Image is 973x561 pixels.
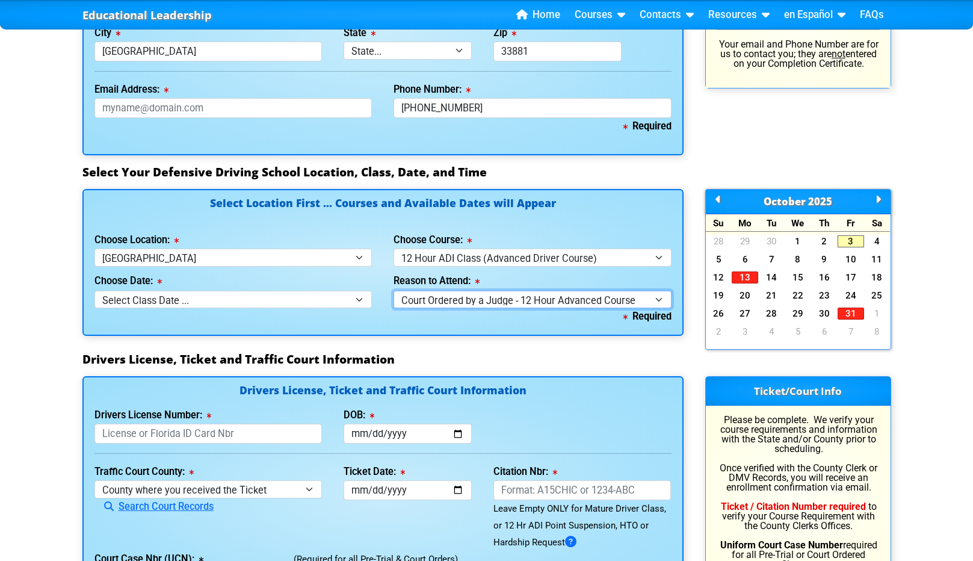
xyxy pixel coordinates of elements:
a: 6 [811,326,838,338]
a: 13 [732,271,758,284]
p: Your email and Phone Number are for us to contact you; they are entered on your Completion Certif... [717,40,880,69]
input: myname@domain.com [94,98,372,118]
a: 26 [706,308,732,320]
a: 18 [864,271,891,284]
a: Resources [703,6,774,24]
a: 30 [758,235,785,247]
a: en Español [779,6,850,24]
a: Educational Leadership [82,5,212,25]
a: 16 [811,271,838,284]
a: Home [511,6,565,24]
label: Phone Number: [394,85,471,95]
input: Where we can reach you [394,98,672,118]
a: 8 [785,253,811,265]
a: Courses [570,6,630,24]
input: mm/dd/yyyy [344,424,472,444]
a: 10 [838,253,864,265]
a: 1 [785,235,811,247]
a: Search Court Records [94,501,214,512]
div: We [785,214,811,232]
label: Choose Course: [394,235,472,245]
a: Contacts [635,6,699,24]
a: 20 [732,290,758,302]
a: 7 [838,326,864,338]
label: State [344,28,375,38]
a: 4 [758,326,785,338]
a: 25 [864,290,891,302]
label: Zip [493,28,516,38]
a: 29 [785,308,811,320]
a: 5 [706,253,732,265]
span: October [764,194,806,208]
a: 17 [838,271,864,284]
a: 24 [838,290,864,302]
label: Traffic Court County: [94,467,194,477]
a: 8 [864,326,891,338]
a: 5 [785,326,811,338]
a: 23 [811,290,838,302]
a: 22 [785,290,811,302]
label: Email Address: [94,85,168,95]
a: 2 [811,235,838,247]
h4: Select Location First ... Courses and Available Dates will Appear [94,198,672,223]
a: 6 [732,253,758,265]
div: Su [706,214,732,232]
b: Required [623,120,672,132]
a: 30 [811,308,838,320]
a: 28 [706,235,732,247]
div: Sa [864,214,891,232]
h3: Ticket/Court Info [706,377,891,406]
a: 9 [811,253,838,265]
h4: Drivers License, Ticket and Traffic Court Information [94,385,672,398]
a: 3 [838,235,864,247]
input: Tallahassee [94,42,323,61]
h3: Select Your Defensive Driving School Location, Class, Date, and Time [82,165,891,179]
a: 12 [706,271,732,284]
label: City [94,28,120,38]
div: Mo [732,214,758,232]
div: Th [811,214,838,232]
div: Leave Empty ONLY for Mature Driver Class, or 12 Hr ADI Point Suspension, HTO or Hardship Request [493,500,672,551]
label: Ticket Date: [344,467,405,477]
label: Choose Location: [94,235,179,245]
a: 31 [838,308,864,320]
a: 21 [758,290,785,302]
input: mm/dd/yyyy [344,480,472,500]
input: License or Florida ID Card Nbr [94,424,323,444]
b: Uniform Court Case Number [720,539,843,551]
a: 14 [758,271,785,284]
label: Citation Nbr: [493,467,557,477]
b: Required [623,311,672,322]
label: Drivers License Number: [94,411,211,420]
b: Ticket / Citation Number required [721,501,866,512]
a: 28 [758,308,785,320]
a: 3 [732,326,758,338]
a: 2 [706,326,732,338]
a: FAQs [855,6,889,24]
div: Tu [758,214,785,232]
a: 27 [732,308,758,320]
label: Reason to Attend: [394,276,480,286]
a: 7 [758,253,785,265]
label: DOB: [344,411,374,420]
label: Choose Date: [94,276,162,286]
h3: Drivers License, Ticket and Traffic Court Information [82,352,891,367]
u: not [832,48,845,60]
a: 29 [732,235,758,247]
a: 15 [785,271,811,284]
div: Fr [838,214,864,232]
a: 1 [864,308,891,320]
input: Format: A15CHIC or 1234-ABC [493,480,672,500]
span: 2025 [808,194,832,208]
a: 11 [864,253,891,265]
a: 19 [706,290,732,302]
input: 33123 [493,42,622,61]
a: 4 [864,235,891,247]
